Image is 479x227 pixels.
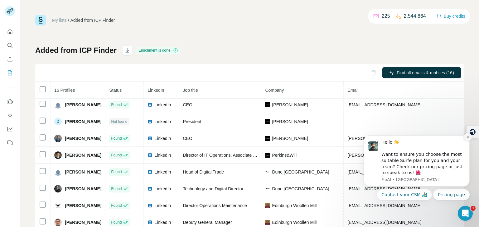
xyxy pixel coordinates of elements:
[265,153,270,158] img: company-logo
[148,102,152,107] img: LinkedIn logo
[183,119,201,124] span: President
[347,169,421,174] span: [EMAIL_ADDRESS][DOMAIN_NAME]
[148,88,164,93] span: LinkedIn
[458,206,473,221] iframe: Intercom live chat
[54,135,62,142] img: Avatar
[148,186,152,191] img: LinkedIn logo
[111,152,122,158] span: Found
[148,220,152,225] img: LinkedIn logo
[154,152,171,158] span: LinkedIn
[54,219,62,226] img: Avatar
[265,186,270,191] img: company-logo
[54,151,62,159] img: Avatar
[54,168,62,176] img: Avatar
[5,26,15,37] button: Quick start
[68,17,69,23] li: /
[154,135,171,141] span: LinkedIn
[148,169,152,174] img: LinkedIn logo
[111,102,122,108] span: Found
[54,202,62,209] img: Avatar
[111,203,122,208] span: Found
[65,102,101,108] span: [PERSON_NAME]
[54,101,62,109] img: Avatar
[183,203,247,208] span: Director Operations Maintenance
[148,119,152,124] img: LinkedIn logo
[154,202,171,209] span: LinkedIn
[70,17,115,23] div: Added from ICP Finder
[382,67,461,78] button: Find all emails & mobiles (16)
[65,186,101,192] span: [PERSON_NAME]
[354,115,479,210] iframe: Intercom notifications mensaje
[347,186,421,191] span: [EMAIL_ADDRESS][DOMAIN_NAME]
[347,203,421,208] span: [EMAIL_ADDRESS][DOMAIN_NAME]
[154,186,171,192] span: LinkedIn
[5,40,15,51] button: Search
[272,202,317,209] span: Edinburgh Woollen Mill
[5,53,15,65] button: Enrich CSV
[5,96,15,107] button: Use Surfe on LinkedIn
[183,220,232,225] span: Deputy General Manager
[65,202,101,209] span: [PERSON_NAME]
[154,102,171,108] span: LinkedIn
[5,137,15,148] button: Feedback
[111,220,122,225] span: Found
[183,169,224,174] span: Head of Digital Trade
[347,102,421,107] span: [EMAIL_ADDRESS][DOMAIN_NAME]
[65,219,101,225] span: [PERSON_NAME]
[347,88,358,93] span: Email
[265,136,270,141] img: company-logo
[404,12,426,20] p: 2,544,864
[5,110,15,121] button: Use Surfe API
[183,136,192,141] span: CEO
[265,220,270,225] img: company-logo
[65,152,101,158] span: [PERSON_NAME]
[65,118,101,125] span: [PERSON_NAME]
[471,206,476,211] span: 1
[272,135,308,141] span: [PERSON_NAME]
[272,152,297,158] span: Perkins&Will
[183,102,192,107] span: CEO
[183,153,269,158] span: Director of IT Operations, Associate Principal
[111,119,127,124] span: Not found
[54,185,62,192] img: Avatar
[54,118,62,125] div: D
[382,12,390,20] p: 225
[265,203,270,208] img: company-logo
[154,118,171,125] span: LinkedIn
[154,219,171,225] span: LinkedIn
[272,219,317,225] span: Edinburgh Woollen Mill
[272,169,329,175] span: Dune [GEOGRAPHIC_DATA]
[5,67,15,78] button: My lists
[148,203,152,208] img: LinkedIn logo
[35,15,46,25] img: Surfe Logo
[183,186,243,191] span: Technology and Digital Director
[397,70,454,76] span: Find all emails & mobiles (16)
[265,119,270,124] img: company-logo
[65,135,101,141] span: [PERSON_NAME]
[265,169,270,174] img: company-logo
[5,123,15,135] button: Dashboard
[272,186,329,192] span: Dune [GEOGRAPHIC_DATA]
[148,136,152,141] img: LinkedIn logo
[111,169,122,175] span: Found
[183,88,198,93] span: Job title
[347,220,421,225] span: [EMAIL_ADDRESS][DOMAIN_NAME]
[347,136,457,141] span: [PERSON_NAME][EMAIL_ADDRESS][DOMAIN_NAME]
[265,88,284,93] span: Company
[137,47,180,54] div: Enrichment is done
[35,45,117,55] h1: Added from ICP Finder
[154,169,171,175] span: LinkedIn
[436,12,465,21] button: Buy credits
[111,186,122,192] span: Found
[111,136,122,141] span: Found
